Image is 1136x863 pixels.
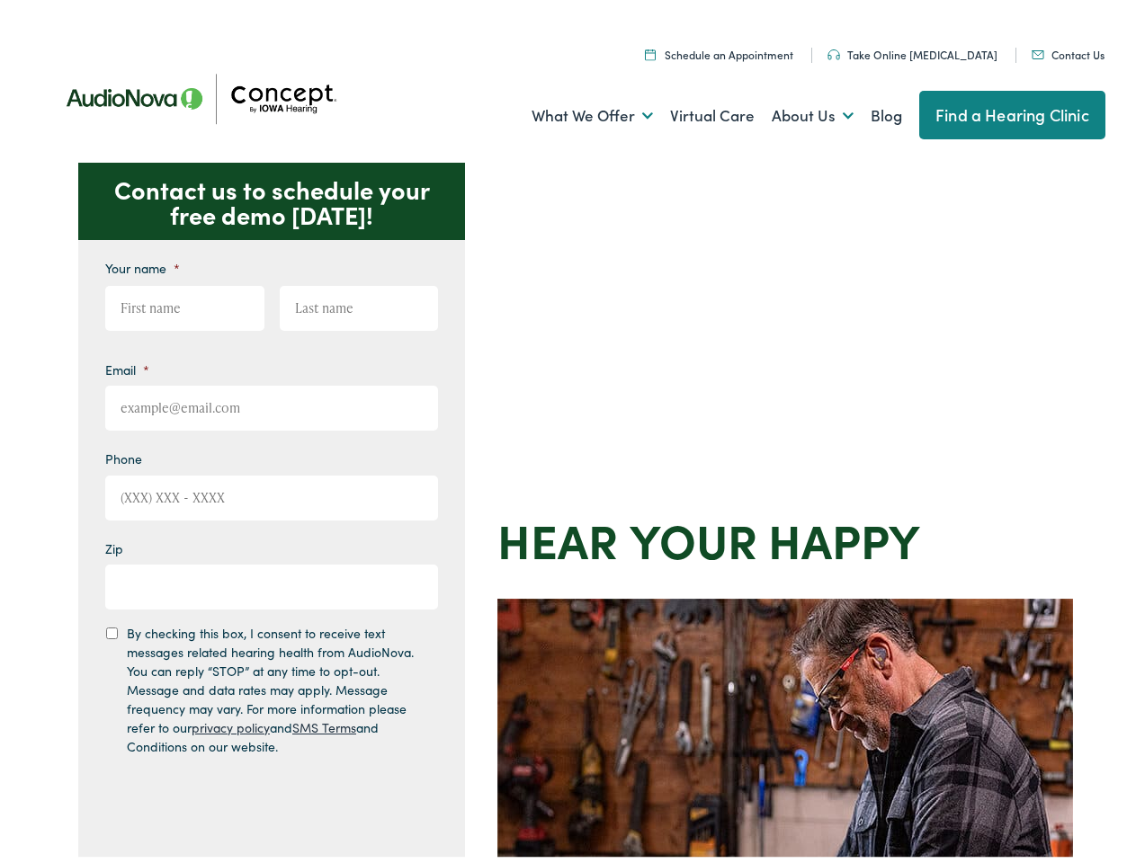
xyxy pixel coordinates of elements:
img: utility icon [827,44,840,55]
input: First name [105,280,264,325]
a: Schedule an Appointment [645,41,793,57]
strong: Hear [497,501,618,566]
a: Find a Hearing Clinic [919,85,1105,134]
a: What We Offer [532,77,653,144]
input: example@email.com [105,380,438,425]
label: By checking this box, I consent to receive text messages related hearing health from AudioNova. Y... [127,618,422,751]
img: A calendar icon to schedule an appointment at Concept by Iowa Hearing. [645,43,656,55]
label: Your name [105,254,180,271]
a: About Us [772,77,854,144]
input: Last name [280,280,439,325]
label: Email [105,356,149,372]
a: Blog [871,77,902,144]
input: (XXX) XXX - XXXX [105,470,438,515]
label: Zip [105,535,123,551]
a: Virtual Care [670,77,755,144]
a: privacy policy [192,713,270,731]
a: Contact Us [1032,41,1105,57]
p: Contact us to schedule your free demo [DATE]! [78,157,465,235]
a: SMS Terms [292,713,356,731]
strong: your Happy [630,501,920,566]
img: utility icon [1032,45,1044,54]
label: Phone [105,445,142,461]
a: Take Online [MEDICAL_DATA] [827,41,997,57]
